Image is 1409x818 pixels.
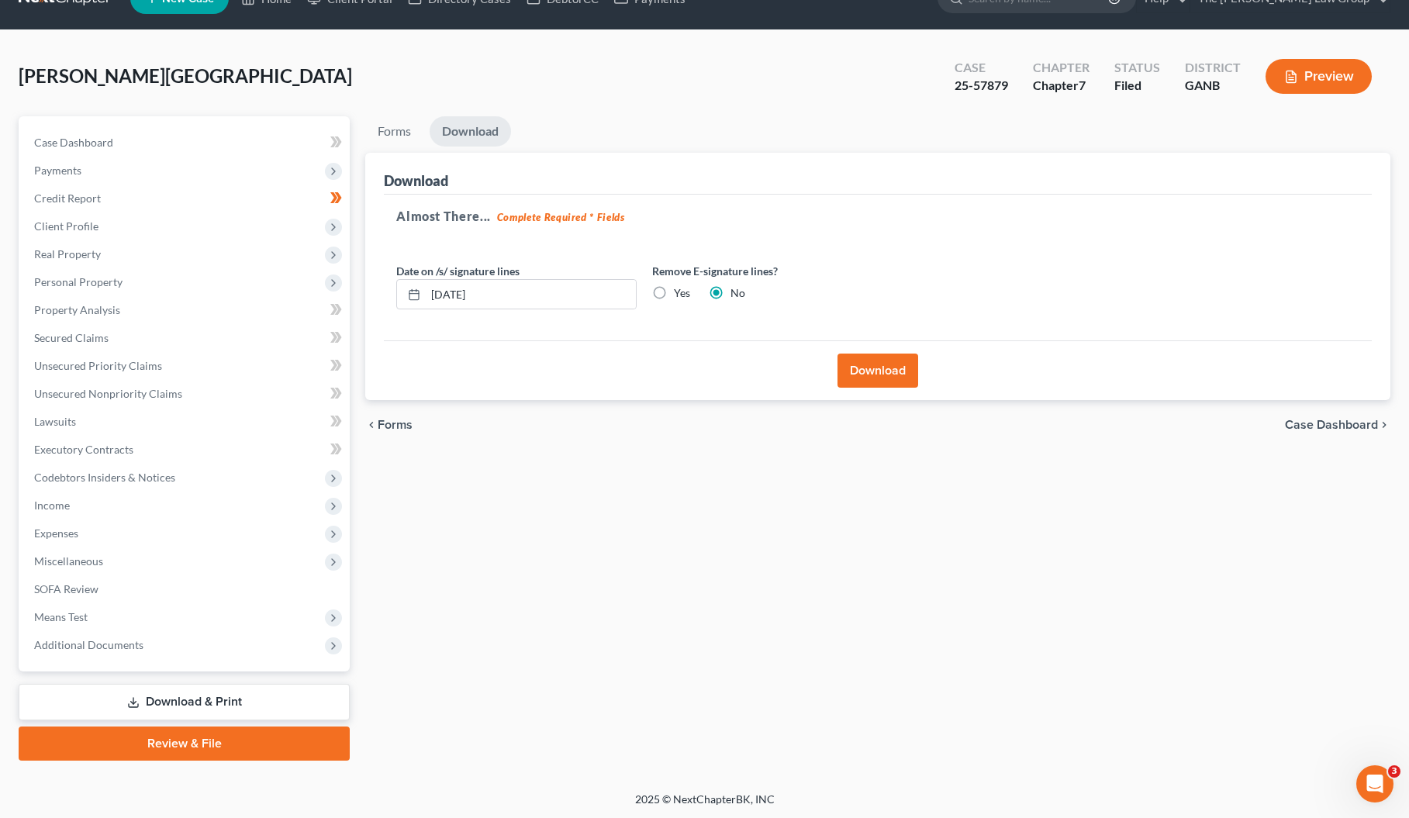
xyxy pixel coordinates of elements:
label: Date on /s/ signature lines [396,263,520,279]
a: Unsecured Nonpriority Claims [22,380,350,408]
div: Download [384,171,448,190]
span: Secured Claims [34,331,109,344]
a: Executory Contracts [22,436,350,464]
span: Income [34,499,70,512]
a: Secured Claims [22,324,350,352]
label: Remove E-signature lines? [652,263,893,279]
span: Expenses [34,526,78,540]
span: Miscellaneous [34,554,103,568]
div: 25-57879 [955,77,1008,95]
strong: Complete Required * Fields [497,211,625,223]
span: Codebtors Insiders & Notices [34,471,175,484]
label: Yes [674,285,690,301]
button: Preview [1266,59,1372,94]
div: Chapter [1033,77,1090,95]
span: Property Analysis [34,303,120,316]
div: Filed [1114,77,1160,95]
i: chevron_right [1378,419,1390,431]
div: Chapter [1033,59,1090,77]
div: Status [1114,59,1160,77]
a: SOFA Review [22,575,350,603]
div: GANB [1185,77,1241,95]
div: Case [955,59,1008,77]
span: Credit Report [34,192,101,205]
a: Download [430,116,511,147]
span: Additional Documents [34,638,143,651]
a: Lawsuits [22,408,350,436]
button: chevron_left Forms [365,419,433,431]
iframe: Intercom live chat [1356,765,1393,802]
span: Unsecured Priority Claims [34,359,162,372]
span: Case Dashboard [1285,419,1378,431]
span: Personal Property [34,275,123,288]
a: Review & File [19,727,350,761]
span: Case Dashboard [34,136,113,149]
a: Property Analysis [22,296,350,324]
span: Real Property [34,247,101,261]
span: Forms [378,419,413,431]
a: Case Dashboard chevron_right [1285,419,1390,431]
span: Payments [34,164,81,177]
span: 3 [1388,765,1400,778]
span: [PERSON_NAME][GEOGRAPHIC_DATA] [19,64,352,87]
input: MM/DD/YYYY [426,280,636,309]
a: Unsecured Priority Claims [22,352,350,380]
span: Unsecured Nonpriority Claims [34,387,182,400]
span: SOFA Review [34,582,98,595]
a: Download & Print [19,684,350,720]
i: chevron_left [365,419,378,431]
span: Executory Contracts [34,443,133,456]
h5: Almost There... [396,207,1359,226]
a: Case Dashboard [22,129,350,157]
span: Client Profile [34,219,98,233]
span: Lawsuits [34,415,76,428]
span: Means Test [34,610,88,623]
span: 7 [1079,78,1086,92]
button: Download [837,354,918,388]
a: Forms [365,116,423,147]
label: No [730,285,745,301]
div: District [1185,59,1241,77]
a: Credit Report [22,185,350,212]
